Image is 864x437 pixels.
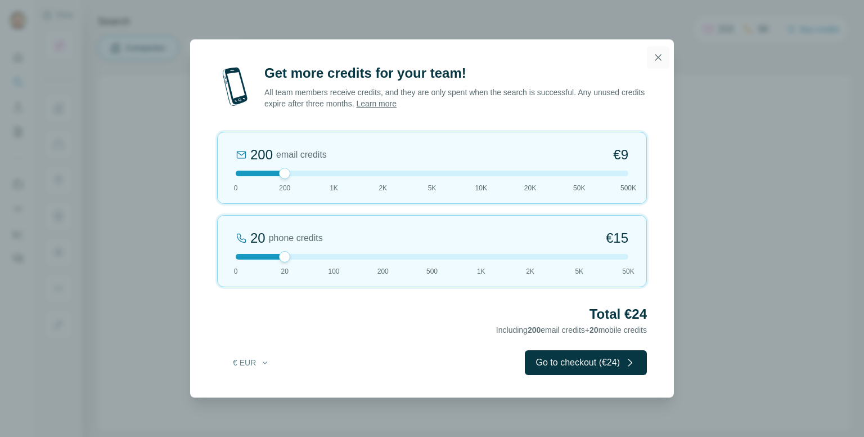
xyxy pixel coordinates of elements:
span: 100 [328,266,339,277]
span: 10K [475,183,487,193]
span: 0 [234,183,238,193]
img: mobile-phone [217,64,253,109]
span: 50K [622,266,634,277]
div: 20 [250,229,265,247]
span: phone credits [269,231,323,245]
a: Learn more [356,99,397,108]
span: €15 [606,229,628,247]
button: Go to checkout (€24) [525,350,647,375]
span: 500 [426,266,438,277]
span: Including email credits + mobile credits [496,325,647,335]
h2: Total €24 [217,305,647,323]
div: 200 [250,146,273,164]
span: 2K [379,183,387,193]
span: 1K [477,266,485,277]
span: email credits [276,148,327,162]
span: 200 [377,266,389,277]
span: 200 [279,183,290,193]
span: 500K [620,183,636,193]
p: All team members receive credits, and they are only spent when the search is successful. Any unus... [264,87,647,109]
button: € EUR [225,353,277,373]
span: 20K [524,183,536,193]
span: 0 [234,266,238,277]
span: 200 [528,325,541,335]
span: €9 [613,146,628,164]
span: 5K [428,183,436,193]
span: 20 [281,266,289,277]
span: 2K [526,266,534,277]
span: 50K [573,183,585,193]
span: 5K [575,266,583,277]
span: 20 [589,325,598,335]
span: 1K [330,183,338,193]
